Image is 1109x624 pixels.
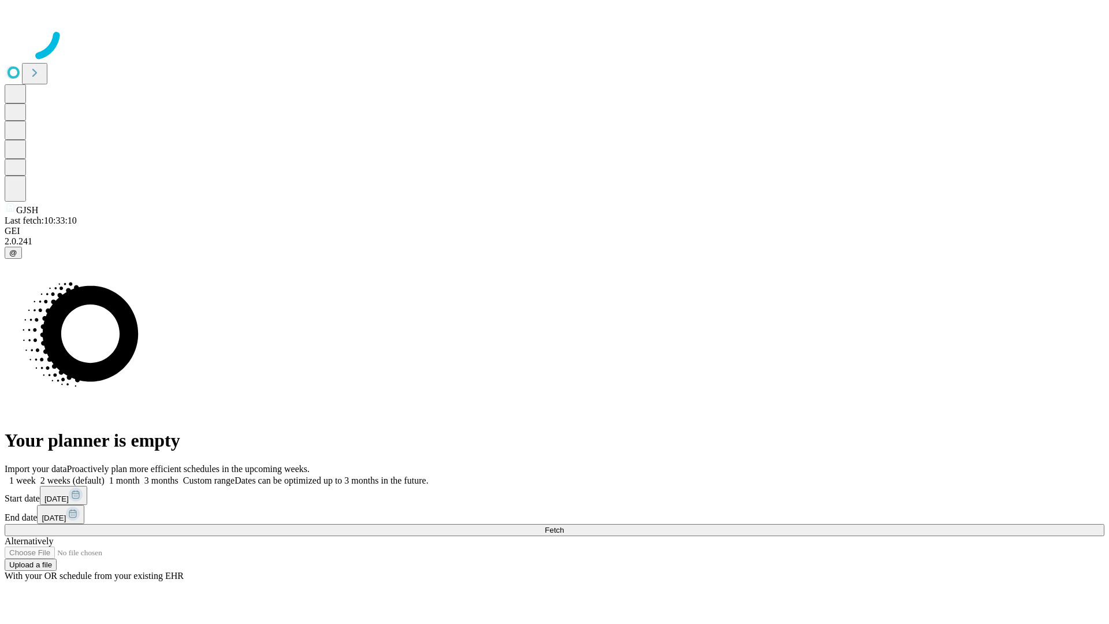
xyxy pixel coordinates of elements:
[5,226,1104,236] div: GEI
[235,476,428,485] span: Dates can be optimized up to 3 months in the future.
[5,571,184,581] span: With your OR schedule from your existing EHR
[5,216,77,225] span: Last fetch: 10:33:10
[183,476,235,485] span: Custom range
[40,476,105,485] span: 2 weeks (default)
[5,486,1104,505] div: Start date
[144,476,178,485] span: 3 months
[5,524,1104,536] button: Fetch
[42,514,66,522] span: [DATE]
[5,505,1104,524] div: End date
[5,559,57,571] button: Upload a file
[40,486,87,505] button: [DATE]
[545,526,564,534] span: Fetch
[5,536,53,546] span: Alternatively
[5,430,1104,451] h1: Your planner is empty
[5,247,22,259] button: @
[67,464,310,474] span: Proactively plan more efficient schedules in the upcoming weeks.
[16,205,38,215] span: GJSH
[5,464,67,474] span: Import your data
[9,476,36,485] span: 1 week
[37,505,84,524] button: [DATE]
[109,476,140,485] span: 1 month
[5,236,1104,247] div: 2.0.241
[9,248,17,257] span: @
[44,495,69,503] span: [DATE]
